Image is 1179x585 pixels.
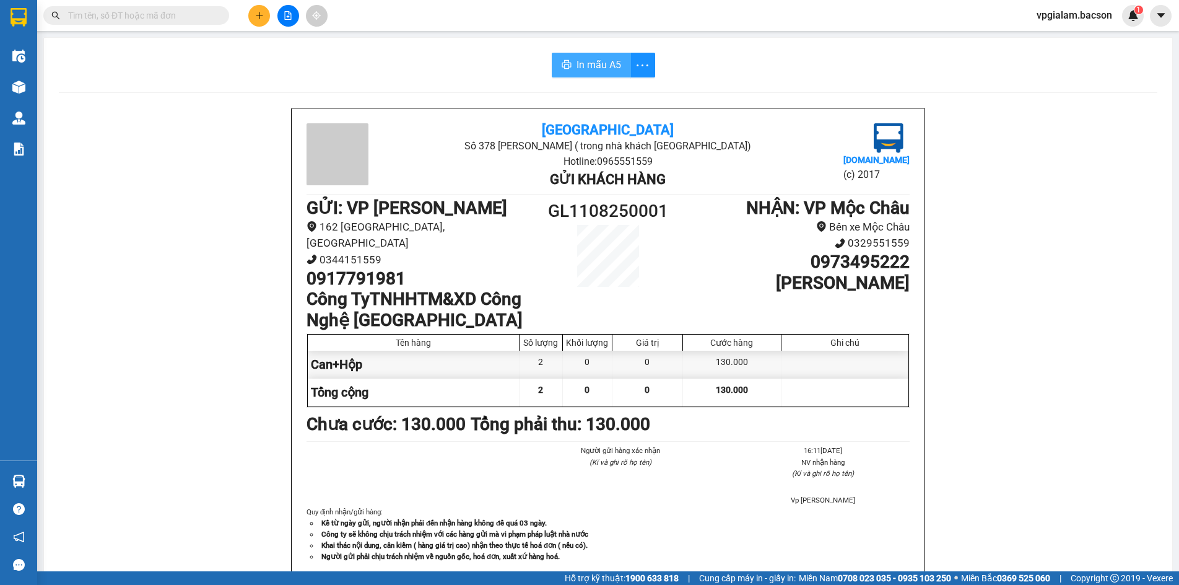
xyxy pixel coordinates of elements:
[1150,5,1172,27] button: caret-down
[11,8,27,27] img: logo-vxr
[13,531,25,543] span: notification
[843,155,910,165] b: [DOMAIN_NAME]
[321,519,547,527] strong: Kể từ ngày gửi, người nhận phải đến nhận hàng không để quá 03 ngày.
[471,414,650,434] b: Tổng phải thu: 130.000
[13,559,25,571] span: message
[684,252,910,273] h1: 0973495222
[616,338,679,348] div: Giá trị
[12,50,25,63] img: warehouse-icon
[954,576,958,581] span: ⚪️
[785,338,905,348] div: Ghi chú
[307,254,317,265] span: phone
[835,238,845,249] span: phone
[589,458,651,467] i: (Kí và ghi rõ họ tên)
[1110,574,1119,583] span: copyright
[612,351,683,379] div: 0
[562,59,572,71] span: printer
[645,385,650,395] span: 0
[321,541,588,550] strong: Khai thác nội dung, cân kiểm ( hàng giá trị cao) nhận theo thực tế hoá đơn ( nếu có).
[716,385,748,395] span: 130.000
[321,552,560,561] strong: Người gửi phải chịu trách nhiệm về nguồn gốc, hoá đơn, xuất xứ hàng hoá.
[997,573,1050,583] strong: 0369 525 060
[843,167,910,182] li: (c) 2017
[565,571,679,585] span: Hỗ trợ kỹ thuật:
[533,198,684,225] h1: GL1108250001
[625,573,679,583] strong: 1900 633 818
[585,385,589,395] span: 0
[688,571,690,585] span: |
[407,154,809,169] li: Hotline: 0965551559
[312,11,321,20] span: aim
[686,338,778,348] div: Cước hàng
[1136,6,1141,14] span: 1
[307,268,533,289] h1: 0917791981
[538,385,543,395] span: 2
[13,503,25,515] span: question-circle
[799,571,951,585] span: Miền Nam
[520,351,563,379] div: 2
[311,385,368,400] span: Tổng cộng
[68,9,214,22] input: Tìm tên, số ĐT hoặc mã đơn
[961,571,1050,585] span: Miền Bắc
[307,506,910,562] div: Quy định nhận/gửi hàng :
[552,53,631,77] button: printerIn mẫu A5
[311,338,516,348] div: Tên hàng
[306,5,328,27] button: aim
[737,445,910,456] li: 16:11[DATE]
[307,289,533,330] h1: Công TyTNHHTM&XD Công Nghệ [GEOGRAPHIC_DATA]
[12,475,25,488] img: warehouse-icon
[307,198,507,218] b: GỬI : VP [PERSON_NAME]
[699,571,796,585] span: Cung cấp máy in - giấy in:
[51,11,60,20] span: search
[284,11,292,20] span: file-add
[566,338,609,348] div: Khối lượng
[534,445,707,456] li: Người gửi hàng xác nhận
[874,123,903,153] img: logo.jpg
[12,81,25,94] img: warehouse-icon
[307,221,317,232] span: environment
[550,172,666,187] b: Gửi khách hàng
[684,273,910,294] h1: [PERSON_NAME]
[683,351,781,379] div: 130.000
[1155,10,1167,21] span: caret-down
[838,573,951,583] strong: 0708 023 035 - 0935 103 250
[308,351,520,379] div: Can+Hộp
[277,5,299,27] button: file-add
[1059,571,1061,585] span: |
[737,495,910,506] li: Vp [PERSON_NAME]
[1027,7,1122,23] span: vpgialam.bacson
[1128,10,1139,21] img: icon-new-feature
[321,530,588,539] strong: Công ty sẽ không chịu trách nhiệm với các hàng gửi mà vi phạm pháp luật nhà nước
[12,143,25,156] img: solution-icon
[792,469,854,478] i: (Kí và ghi rõ họ tên)
[307,252,533,268] li: 0344151559
[307,414,466,434] b: Chưa cước : 130.000
[576,57,621,73] span: In mẫu A5
[684,219,910,235] li: Bến xe Mộc Châu
[255,11,264,20] span: plus
[684,235,910,252] li: 0329551559
[523,338,559,348] div: Số lượng
[746,198,910,218] b: NHẬN : VP Mộc Châu
[630,53,655,77] button: more
[1134,6,1143,14] sup: 1
[737,457,910,468] li: NV nhận hàng
[307,219,533,252] li: 162 [GEOGRAPHIC_DATA], [GEOGRAPHIC_DATA]
[542,122,674,138] b: [GEOGRAPHIC_DATA]
[816,221,827,232] span: environment
[563,351,612,379] div: 0
[631,58,655,73] span: more
[12,112,25,125] img: warehouse-icon
[407,138,809,154] li: Số 378 [PERSON_NAME] ( trong nhà khách [GEOGRAPHIC_DATA])
[248,5,270,27] button: plus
